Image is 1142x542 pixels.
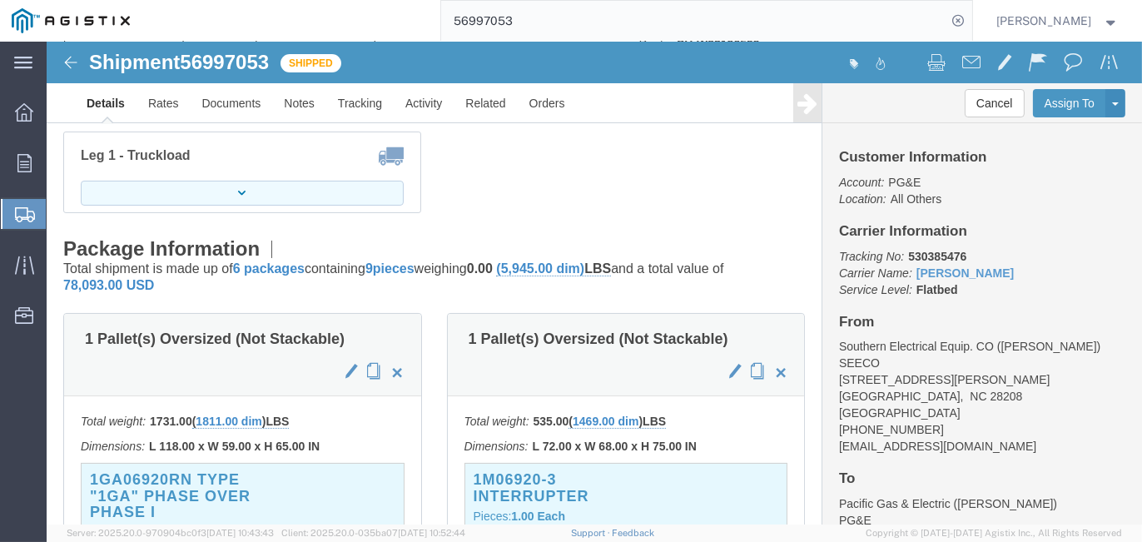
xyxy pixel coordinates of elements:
[997,12,1092,30] span: Tanisha Edwards
[441,1,947,41] input: Search for shipment number, reference number
[12,8,130,33] img: logo
[398,528,465,538] span: [DATE] 10:52:44
[866,526,1122,540] span: Copyright © [DATE]-[DATE] Agistix Inc., All Rights Reserved
[281,528,465,538] span: Client: 2025.20.0-035ba07
[206,528,274,538] span: [DATE] 10:43:43
[996,11,1120,31] button: [PERSON_NAME]
[571,528,613,538] a: Support
[612,528,654,538] a: Feedback
[47,42,1142,525] iframe: FS Legacy Container
[67,528,274,538] span: Server: 2025.20.0-970904bc0f3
